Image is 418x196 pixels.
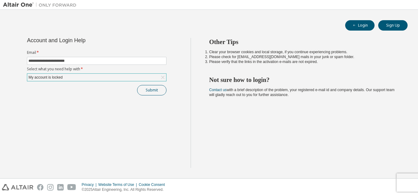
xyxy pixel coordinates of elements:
[209,88,227,92] a: Contact us
[47,184,54,190] img: instagram.svg
[27,50,166,55] label: Email
[3,2,80,8] img: Altair One
[139,182,168,187] div: Cookie Consent
[2,184,33,190] img: altair_logo.svg
[209,59,397,64] li: Please verify that the links in the activation e-mails are not expired.
[82,182,98,187] div: Privacy
[27,38,139,43] div: Account and Login Help
[98,182,139,187] div: Website Terms of Use
[209,50,397,54] li: Clear your browser cookies and local storage, if you continue experiencing problems.
[209,76,397,84] h2: Not sure how to login?
[27,67,166,72] label: Select what you need help with
[82,187,169,192] p: © 2025 Altair Engineering, Inc. All Rights Reserved.
[209,54,397,59] li: Please check for [EMAIL_ADDRESS][DOMAIN_NAME] mails in your junk or spam folder.
[28,74,63,81] div: My account is locked
[57,184,64,190] img: linkedin.svg
[209,88,395,97] span: with a brief description of the problem, your registered e-mail id and company details. Our suppo...
[378,20,408,31] button: Sign Up
[345,20,375,31] button: Login
[137,85,166,95] button: Submit
[209,38,397,46] h2: Other Tips
[27,74,166,81] div: My account is locked
[37,184,43,190] img: facebook.svg
[67,184,76,190] img: youtube.svg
